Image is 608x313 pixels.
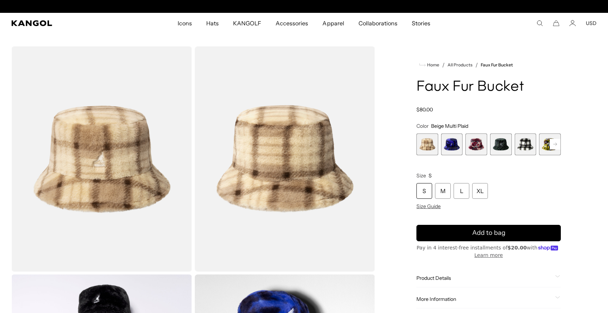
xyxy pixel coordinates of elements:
[233,13,261,34] span: KANGOLF
[11,20,117,26] a: Kangol
[515,133,537,155] div: 5 of 12
[322,13,344,34] span: Apparel
[426,62,439,67] span: Home
[226,13,268,34] a: KANGOLF
[195,46,375,272] img: color-beige-multi-plaid
[435,183,451,199] div: M
[416,133,438,155] div: 1 of 12
[553,20,559,26] button: Cart
[416,275,552,281] span: Product Details
[231,4,378,9] div: Announcement
[569,20,576,26] a: Account
[412,13,430,34] span: Stories
[431,123,468,129] span: Beige Multi Plaid
[473,61,478,69] li: /
[11,46,192,272] img: color-beige-multi-plaid
[539,133,561,155] label: Camo Flower
[419,62,439,68] a: Home
[416,123,429,129] span: Color
[416,225,561,241] button: Add to bag
[170,13,199,34] a: Icons
[490,133,512,155] label: Olive Zebra
[429,172,432,179] span: S
[586,20,597,26] button: USD
[441,133,463,155] label: Blue Iridescent Clouds
[481,62,513,67] a: Faux Fur Bucket
[439,61,445,69] li: /
[454,183,469,199] div: L
[416,133,438,155] label: Beige Multi Plaid
[515,133,537,155] label: Black Check
[199,13,226,34] a: Hats
[351,13,405,34] a: Collaborations
[231,4,378,9] slideshow-component: Announcement bar
[465,133,487,155] div: 3 of 12
[416,79,561,95] h1: Faux Fur Bucket
[472,183,488,199] div: XL
[448,62,472,67] a: All Products
[490,133,512,155] div: 4 of 12
[441,133,463,155] div: 2 of 12
[359,13,397,34] span: Collaborations
[416,106,433,113] span: $80.00
[416,172,426,179] span: Size
[268,13,315,34] a: Accessories
[231,4,378,9] div: 1 of 2
[276,13,308,34] span: Accessories
[537,20,543,26] summary: Search here
[416,296,552,302] span: More Information
[539,133,561,155] div: 6 of 12
[178,13,192,34] span: Icons
[416,183,432,199] div: S
[472,228,505,238] span: Add to bag
[206,13,219,34] span: Hats
[416,203,441,209] span: Size Guide
[465,133,487,155] label: Purple Multi Camo Flower
[416,61,561,69] nav: breadcrumbs
[405,13,438,34] a: Stories
[315,13,351,34] a: Apparel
